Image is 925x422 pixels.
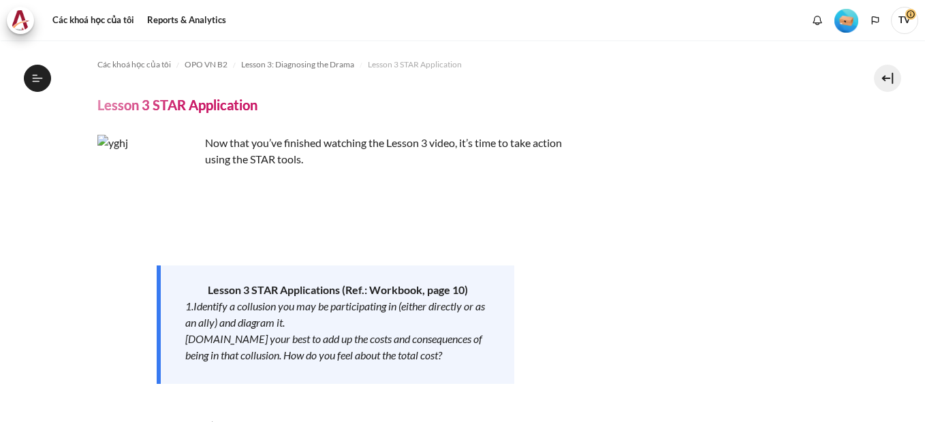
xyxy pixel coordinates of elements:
[185,59,228,71] span: OPO VN B2
[834,7,858,33] div: Level #1
[834,9,858,33] img: Level #1
[891,7,918,34] a: Thư mục người dùng
[368,56,462,73] a: Lesson 3 STAR Application
[11,10,30,31] img: Architeck
[241,59,354,71] span: Lesson 3: Diagnosing the Drama
[185,299,485,329] em: 1.Identify a collusion you may be participating in (either directly or as an ally) and diagram it.
[48,7,139,34] a: Các khoá học của tôi
[807,10,828,31] div: Show notification window with no new notifications
[185,332,482,361] em: [DOMAIN_NAME] your best to add up the costs and consequences of being in that collusion. How do y...
[97,135,200,237] img: yghj
[829,7,864,33] a: Level #1
[97,56,171,73] a: Các khoá học của tôi
[142,7,231,34] a: Reports & Analytics
[97,54,828,76] nav: Thanh điều hướng
[97,96,257,114] h4: Lesson 3 STAR Application
[865,10,885,31] button: Languages
[208,283,468,296] strong: Lesson 3 STAR Applications (Ref.: Workbook, page 10)
[891,7,918,34] span: TV
[7,7,41,34] a: Architeck Architeck
[241,56,354,73] a: Lesson 3: Diagnosing the Drama
[185,56,228,73] a: OPO VN B2
[205,136,562,165] span: Now that you’ve finished watching the Lesson 3 video, it’s time to take action using the STAR tools.
[97,59,171,71] span: Các khoá học của tôi
[368,59,462,71] span: Lesson 3 STAR Application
